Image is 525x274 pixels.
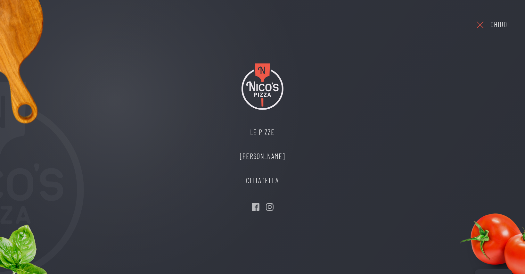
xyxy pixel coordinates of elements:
[242,63,283,110] img: Nico's Pizza Logo Colori
[234,120,291,145] a: Le Pizze
[234,169,291,193] a: Cittadella
[490,19,509,30] div: Chiudi
[475,16,509,33] a: Chiudi
[234,144,291,169] a: [PERSON_NAME]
